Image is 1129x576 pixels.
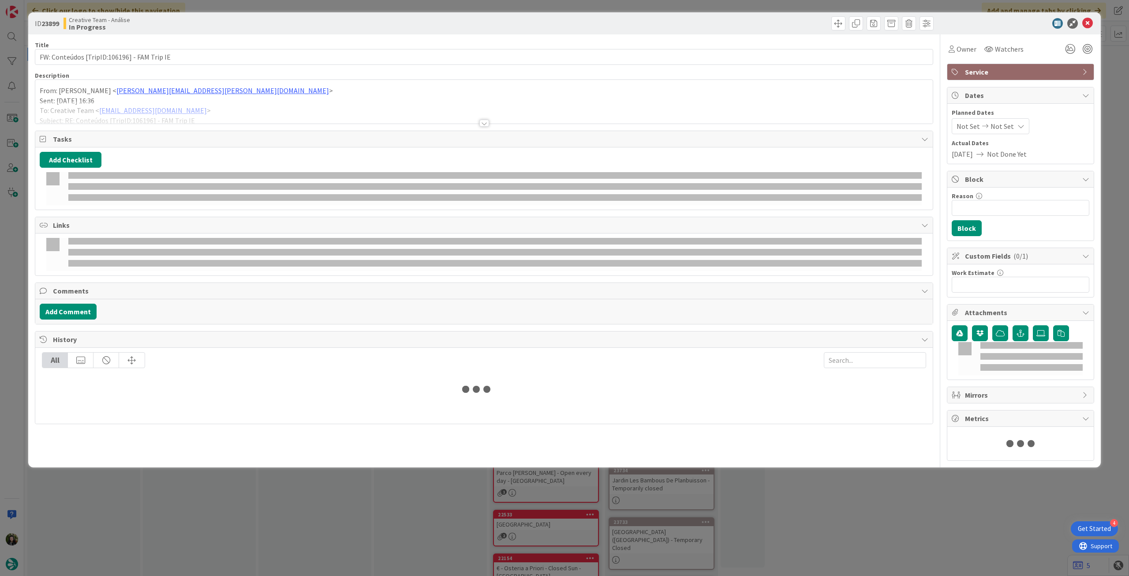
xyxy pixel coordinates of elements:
[957,121,980,132] span: Not Set
[987,149,1027,159] span: Not Done Yet
[40,86,928,96] p: From: [PERSON_NAME] < >
[824,352,926,368] input: Search...
[35,72,69,79] span: Description
[35,41,49,49] label: Title
[965,90,1078,101] span: Dates
[952,139,1089,148] span: Actual Dates
[69,16,130,23] span: Creative Team - Análise
[1110,519,1118,527] div: 4
[952,192,973,200] label: Reason
[40,304,97,320] button: Add Comment
[952,108,1089,117] span: Planned Dates
[952,149,973,159] span: [DATE]
[995,44,1024,54] span: Watchers
[1078,524,1111,533] div: Get Started
[965,413,1078,424] span: Metrics
[952,220,982,236] button: Block
[40,152,101,168] button: Add Checklist
[965,67,1078,77] span: Service
[1013,252,1028,260] span: ( 0/1 )
[991,121,1014,132] span: Not Set
[42,353,68,368] div: All
[40,96,928,106] p: Sent: [DATE] 16:36
[1071,521,1118,536] div: Open Get Started checklist, remaining modules: 4
[35,49,933,65] input: type card name here...
[965,390,1078,400] span: Mirrors
[965,307,1078,318] span: Attachments
[69,23,130,30] b: In Progress
[965,174,1078,184] span: Block
[116,86,329,95] a: [PERSON_NAME][EMAIL_ADDRESS][PERSON_NAME][DOMAIN_NAME]
[53,286,917,296] span: Comments
[35,18,59,29] span: ID
[957,44,976,54] span: Owner
[19,1,40,12] span: Support
[965,251,1078,261] span: Custom Fields
[53,134,917,144] span: Tasks
[41,19,59,28] b: 23899
[952,269,994,277] label: Work Estimate
[53,334,917,345] span: History
[53,220,917,230] span: Links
